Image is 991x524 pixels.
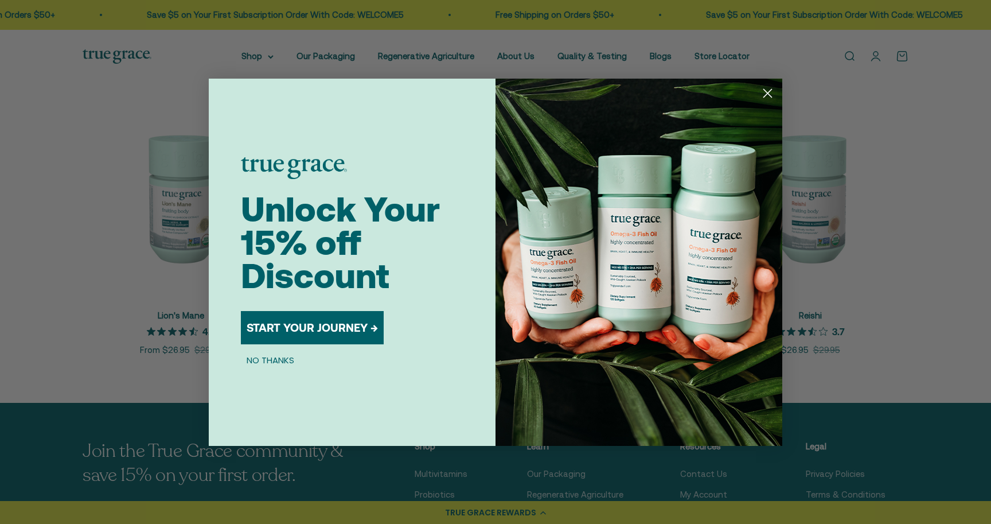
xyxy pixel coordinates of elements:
button: NO THANKS [241,354,300,367]
img: logo placeholder [241,157,347,179]
button: START YOUR JOURNEY → [241,311,384,344]
button: Close dialog [758,83,778,103]
span: Unlock Your 15% off Discount [241,189,440,296]
img: 098727d5-50f8-4f9b-9554-844bb8da1403.jpeg [495,79,782,446]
